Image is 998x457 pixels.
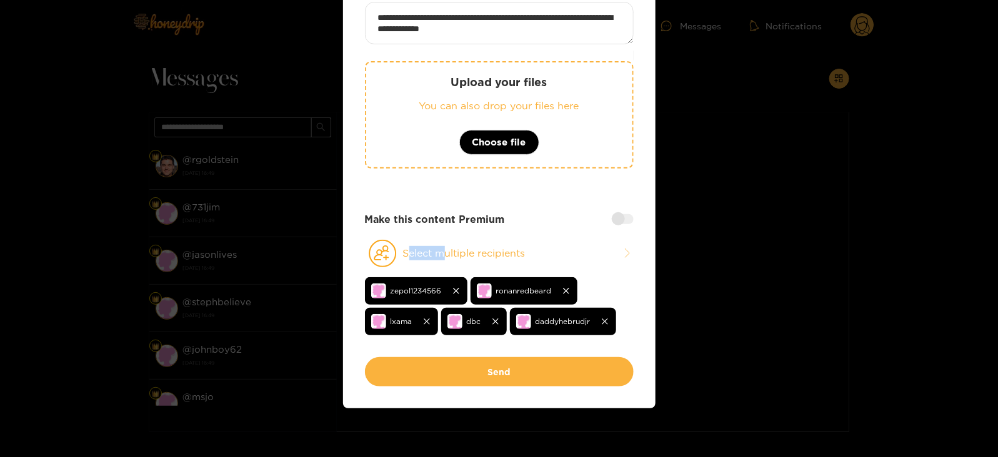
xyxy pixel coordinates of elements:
[391,75,607,89] p: Upload your files
[496,283,552,298] span: ronanredbeard
[472,135,526,150] span: Choose file
[459,130,539,155] button: Choose file
[371,283,386,298] img: no-avatar.png
[391,314,412,328] span: lxama
[536,314,591,328] span: daddyhebrudjr
[371,314,386,329] img: no-avatar.png
[467,314,481,328] span: dbc
[365,212,505,227] strong: Make this content Premium
[365,239,634,268] button: Select multiple recipients
[447,314,462,329] img: no-avatar.png
[477,283,492,298] img: no-avatar.png
[391,99,607,113] p: You can also drop your files here
[365,357,634,386] button: Send
[391,283,442,298] span: zepol1234566
[516,314,531,329] img: no-avatar.png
